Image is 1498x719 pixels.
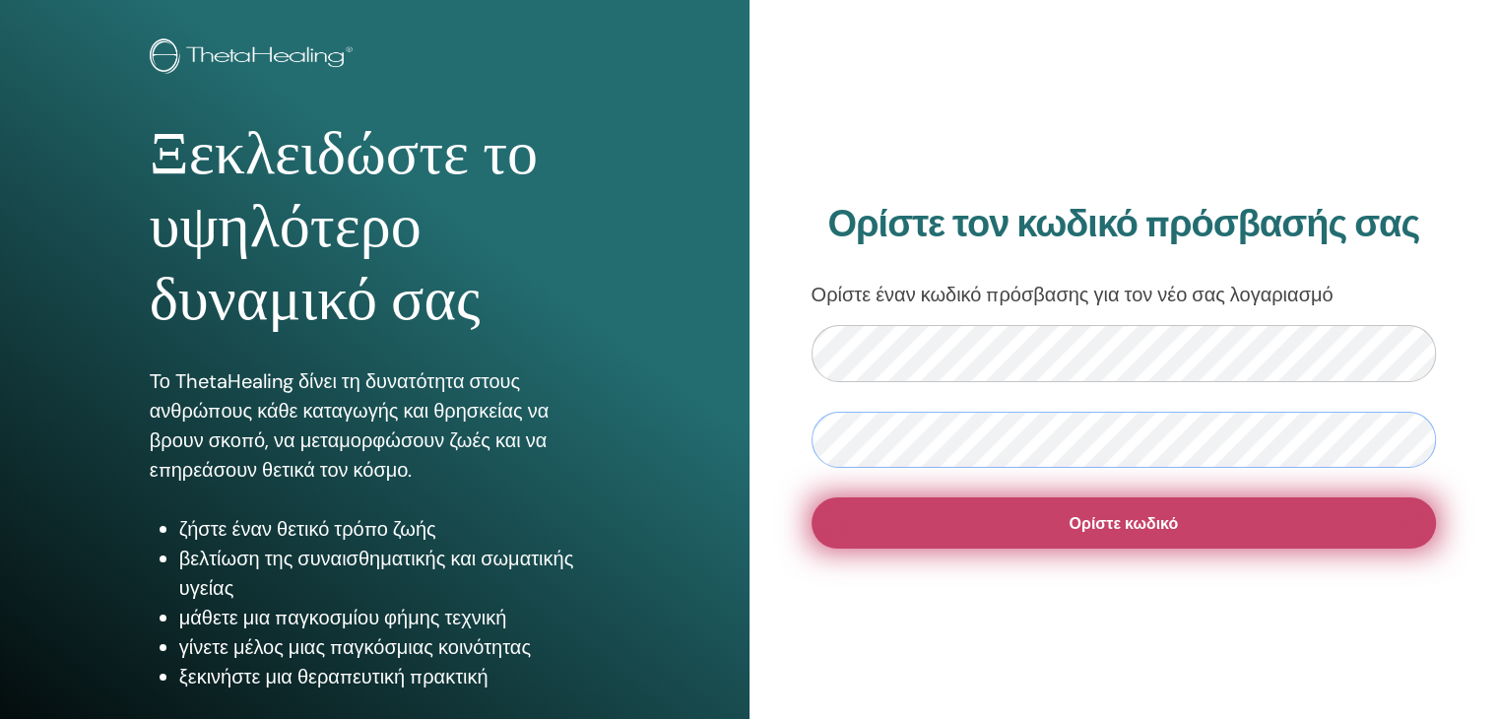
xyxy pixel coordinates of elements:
[179,662,600,691] li: ξεκινήστε μια θεραπευτική πρακτική
[179,632,600,662] li: γίνετε μέλος μιας παγκόσμιας κοινότητας
[812,497,1437,549] button: Ορίστε κωδικό
[179,514,600,544] li: ζήστε έναν θετικό τρόπο ζωής
[150,366,600,485] p: Το ThetaHealing δίνει τη δυνατότητα στους ανθρώπους κάθε καταγωγής και θρησκείας να βρουν σκοπό, ...
[1069,513,1178,534] span: Ορίστε κωδικό
[150,117,600,337] h1: Ξεκλειδώστε το υψηλότερο δυναμικό σας
[812,280,1437,309] p: Ορίστε έναν κωδικό πρόσβασης για τον νέο σας λογαριασμό
[812,202,1437,247] h2: Ορίστε τον κωδικό πρόσβασής σας
[179,544,600,603] li: βελτίωση της συναισθηματικής και σωματικής υγείας
[179,603,600,632] li: μάθετε μια παγκοσμίου φήμης τεχνική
